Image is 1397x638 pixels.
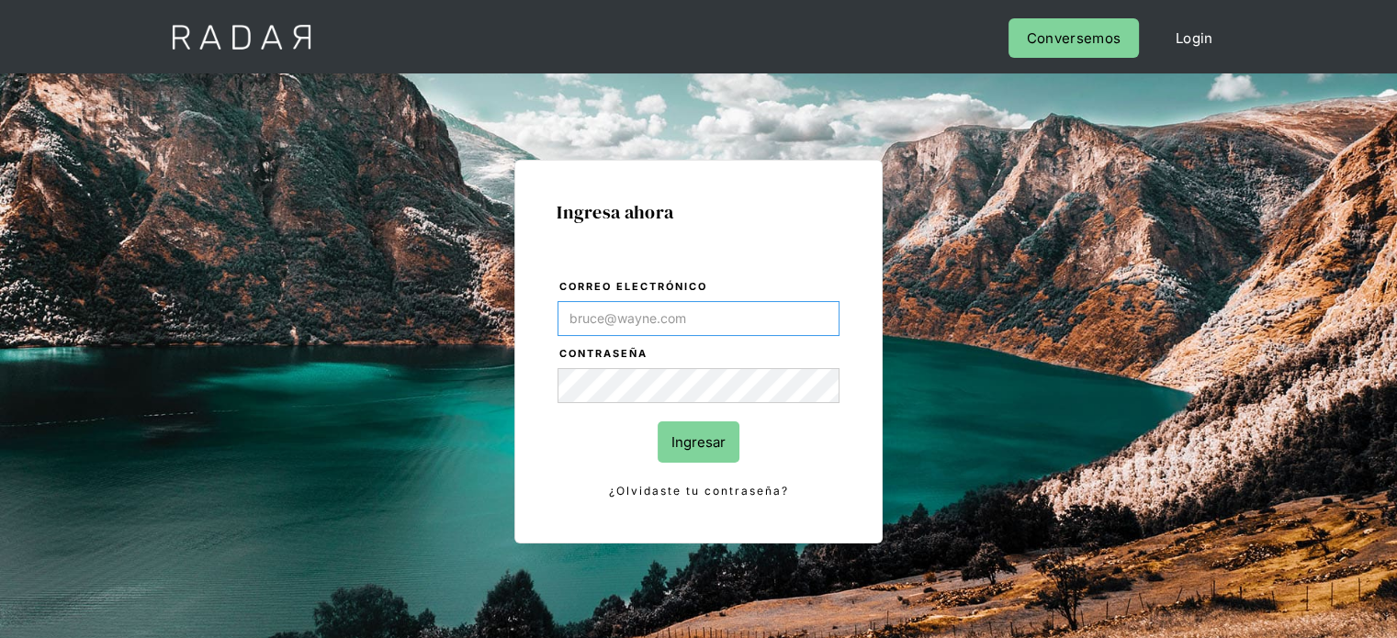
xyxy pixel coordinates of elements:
h1: Ingresa ahora [557,202,840,222]
input: Ingresar [658,421,739,463]
label: Correo electrónico [559,278,839,297]
label: Contraseña [559,345,839,364]
a: Conversemos [1008,18,1139,58]
input: bruce@wayne.com [558,301,839,336]
form: Login Form [557,277,840,501]
a: ¿Olvidaste tu contraseña? [558,481,839,501]
a: Login [1157,18,1232,58]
